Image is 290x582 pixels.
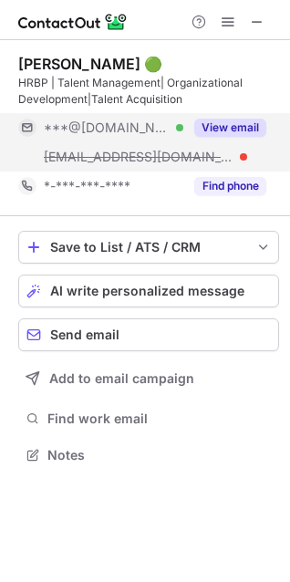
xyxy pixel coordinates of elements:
[47,411,272,427] span: Find work email
[44,149,233,165] span: [EMAIL_ADDRESS][DOMAIN_NAME]
[47,447,272,463] span: Notes
[18,442,279,468] button: Notes
[18,231,279,264] button: save-profile-one-click
[18,318,279,351] button: Send email
[18,362,279,395] button: Add to email campaign
[18,75,279,108] div: HRBP | Talent Management| Organizational Development|Talent Acquisition
[18,275,279,307] button: AI write personalized message
[49,371,194,386] span: Add to email campaign
[18,406,279,431] button: Find work email
[44,120,170,136] span: ***@[DOMAIN_NAME]
[18,11,128,33] img: ContactOut v5.3.10
[18,55,162,73] div: [PERSON_NAME] 🟢
[194,177,266,195] button: Reveal Button
[50,284,244,298] span: AI write personalized message
[194,119,266,137] button: Reveal Button
[50,240,247,255] div: Save to List / ATS / CRM
[50,327,119,342] span: Send email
